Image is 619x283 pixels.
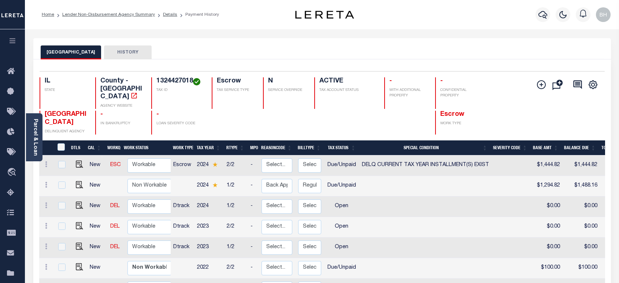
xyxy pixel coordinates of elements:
td: Open [324,217,359,238]
a: ESC [110,162,121,168]
td: $0.00 [532,217,563,238]
td: 2023 [194,238,224,258]
td: $0.00 [563,238,600,258]
th: Special Condition: activate to sort column ascending [359,140,490,155]
a: DEL [110,203,120,209]
td: New [87,217,107,238]
img: svg+xml;base64,PHN2ZyB4bWxucz0iaHR0cDovL3d3dy53My5vcmcvMjAwMC9zdmciIHBvaW50ZXItZXZlbnRzPSJub25lIi... [596,7,611,22]
td: $0.00 [563,217,600,238]
td: - [248,155,259,176]
a: Lender Non-Disbursement Agency Summary [62,12,155,17]
a: Home [42,12,54,17]
th: Base Amt: activate to sort column ascending [530,140,561,155]
p: AGENCY WEBSITE [100,103,142,109]
td: $0.00 [532,196,563,217]
td: $0.00 [532,238,563,258]
span: - [156,111,159,118]
td: $1,488.16 [563,176,600,196]
td: New [87,155,107,176]
span: - [389,78,392,84]
li: Payment History [177,11,219,18]
p: TAX ACCOUNT STATUS [319,88,375,93]
span: - [100,111,103,118]
td: Open [324,238,359,258]
th: Severity Code: activate to sort column ascending [490,140,530,155]
p: CONFIDENTIAL PROPERTY [440,88,482,99]
td: 2024 [194,176,224,196]
td: Dtrack [170,217,194,238]
img: Star.svg [212,183,218,187]
p: DELINQUENT AGENCY [45,129,87,135]
p: WITH ADDITIONAL PROPERTY [389,88,427,99]
h4: County - [GEOGRAPHIC_DATA] [100,77,142,101]
td: Dtrack [170,196,194,217]
td: $1,444.82 [532,155,563,176]
a: Parcel & Loan [33,119,38,156]
th: BillType: activate to sort column ascending [295,140,324,155]
th: &nbsp; [53,140,68,155]
th: CAL: activate to sort column ascending [85,140,104,155]
i: travel_explore [7,168,19,177]
h4: N [268,77,305,85]
a: DEL [110,224,120,229]
p: TAX ID [156,88,203,93]
td: - [248,196,259,217]
th: &nbsp;&nbsp;&nbsp;&nbsp;&nbsp;&nbsp;&nbsp;&nbsp;&nbsp;&nbsp; [39,140,53,155]
td: $100.00 [563,258,600,279]
td: 2/2 [224,155,248,176]
th: ReasonCode: activate to sort column ascending [258,140,295,155]
p: IN BANKRUPTCY [100,121,142,126]
td: 2022 [194,258,224,279]
th: Balance Due: activate to sort column ascending [561,140,598,155]
th: DTLS [68,140,85,155]
td: Dtrack [170,238,194,258]
p: SERVICE OVERRIDE [268,88,305,93]
button: HISTORY [104,45,152,59]
img: Star.svg [212,162,218,167]
p: STATE [45,88,87,93]
td: New [87,238,107,258]
th: Work Type [170,140,194,155]
img: logo-dark.svg [295,11,354,19]
td: $100.00 [532,258,563,279]
td: 2/2 [224,217,248,238]
h4: ACTIVE [319,77,375,85]
td: $1,294.82 [532,176,563,196]
td: - [248,258,259,279]
span: DELQ CURRENT TAX YEAR INSTALLMENT(S) EXIST [362,162,489,168]
th: Tax Status: activate to sort column ascending [324,140,359,155]
h4: Escrow [217,77,254,85]
th: RType: activate to sort column ascending [223,140,247,155]
td: 2024 [194,155,224,176]
td: 1/2 [224,176,248,196]
td: $1,444.82 [563,155,600,176]
td: Due/Unpaid [324,155,359,176]
td: - [248,238,259,258]
span: [GEOGRAPHIC_DATA] [45,111,86,126]
th: WorkQ [104,140,121,155]
td: Open [324,196,359,217]
a: Details [163,12,177,17]
th: Work Status [121,140,171,155]
h4: IL [45,77,87,85]
td: 2023 [194,217,224,238]
td: Due/Unpaid [324,258,359,279]
button: [GEOGRAPHIC_DATA] [41,45,101,59]
td: New [87,176,107,196]
p: LOAN SEVERITY CODE [156,121,203,126]
a: DEL [110,245,120,250]
th: MPO [247,140,258,155]
p: TAX SERVICE TYPE [217,88,254,93]
td: - [248,217,259,238]
span: - [440,78,443,84]
td: 2/2 [224,258,248,279]
td: Due/Unpaid [324,176,359,196]
h4: 1324427018 [156,77,203,85]
td: 2024 [194,196,224,217]
td: Escrow [170,155,194,176]
td: - [248,176,259,196]
td: New [87,258,107,279]
td: New [87,196,107,217]
td: $0.00 [563,196,600,217]
th: Tax Year: activate to sort column ascending [194,140,223,155]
